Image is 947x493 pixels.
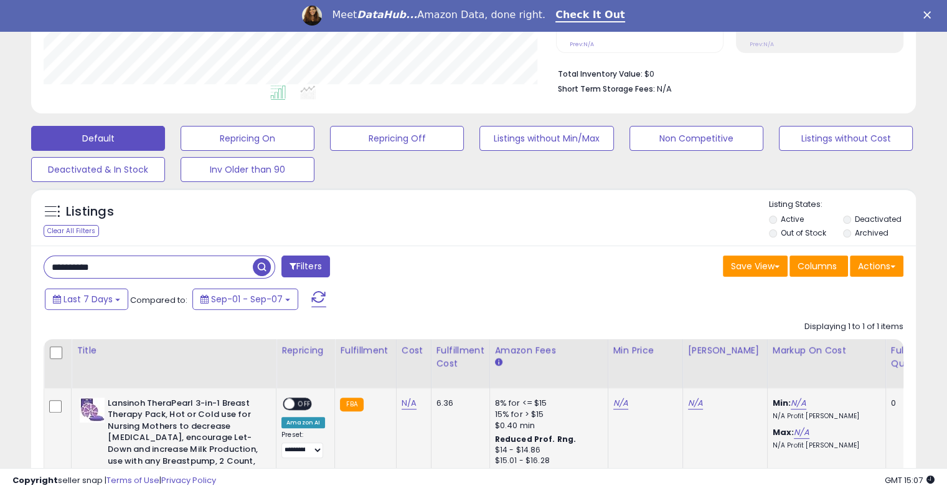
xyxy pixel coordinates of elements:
[302,6,322,26] img: Profile image for Georgie
[332,9,545,21] div: Meet Amazon Data, done right.
[854,214,901,224] label: Deactivated
[794,426,809,439] a: N/A
[66,203,114,221] h5: Listings
[108,398,259,482] b: Lansinoh TheraPearl 3-in-1 Breast Therapy Pack, Hot or Cold use for Nursing Mothers to decrease [...
[629,126,763,151] button: Non Competitive
[330,126,464,151] button: Repricing Off
[64,293,113,305] span: Last 7 Days
[281,417,325,428] div: Amazon AI
[798,260,837,272] span: Columns
[923,11,936,19] div: Close
[495,398,598,409] div: 8% for <= $15
[31,157,165,182] button: Deactivated & In Stock
[192,289,298,310] button: Sep-01 - Sep-07
[161,474,216,486] a: Privacy Policy
[781,214,804,224] label: Active
[340,344,390,357] div: Fulfillment
[804,321,903,333] div: Displaying 1 to 1 of 1 items
[723,256,788,277] button: Save View
[402,397,417,409] a: N/A
[495,409,598,420] div: 15% for > $15
[495,344,603,357] div: Amazon Fees
[555,9,625,22] a: Check It Out
[891,398,930,409] div: 0
[402,344,426,357] div: Cost
[495,434,577,444] b: Reduced Prof. Rng.
[181,126,314,151] button: Repricing On
[773,441,876,450] p: N/A Profit [PERSON_NAME]
[436,344,484,370] div: Fulfillment Cost
[281,431,325,459] div: Preset:
[340,398,363,411] small: FBA
[769,199,916,211] p: Listing States:
[77,344,271,357] div: Title
[479,126,613,151] button: Listings without Min/Max
[211,293,283,305] span: Sep-01 - Sep-07
[767,339,885,388] th: The percentage added to the cost of goods (COGS) that forms the calculator for Min & Max prices.
[570,41,594,48] small: Prev: N/A
[80,398,105,423] img: 414zV9JxERL._SL40_.jpg
[657,83,672,95] span: N/A
[781,227,826,238] label: Out of Stock
[495,456,598,466] div: $15.01 - $16.28
[613,344,677,357] div: Min Price
[495,420,598,431] div: $0.40 min
[773,344,880,357] div: Markup on Cost
[773,397,791,409] b: Min:
[688,397,703,409] a: N/A
[789,256,848,277] button: Columns
[436,398,480,409] div: 6.36
[558,65,894,80] li: $0
[613,397,628,409] a: N/A
[854,227,888,238] label: Archived
[495,445,598,456] div: $14 - $14.86
[12,474,58,486] strong: Copyright
[773,426,794,438] b: Max:
[294,398,314,409] span: OFF
[357,9,417,21] i: DataHub...
[791,397,806,409] a: N/A
[44,225,99,237] div: Clear All Filters
[891,344,934,370] div: Fulfillable Quantity
[688,344,762,357] div: [PERSON_NAME]
[850,256,903,277] button: Actions
[281,256,330,277] button: Filters
[558,69,643,79] b: Total Inventory Value:
[45,289,128,310] button: Last 7 Days
[181,157,314,182] button: Inv Older than 90
[750,41,774,48] small: Prev: N/A
[106,474,159,486] a: Terms of Use
[31,126,165,151] button: Default
[281,344,329,357] div: Repricing
[558,84,655,94] b: Short Term Storage Fees:
[12,475,216,487] div: seller snap | |
[773,412,876,421] p: N/A Profit [PERSON_NAME]
[130,294,187,306] span: Compared to:
[885,474,935,486] span: 2025-09-15 15:07 GMT
[495,357,502,368] small: Amazon Fees.
[779,126,913,151] button: Listings without Cost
